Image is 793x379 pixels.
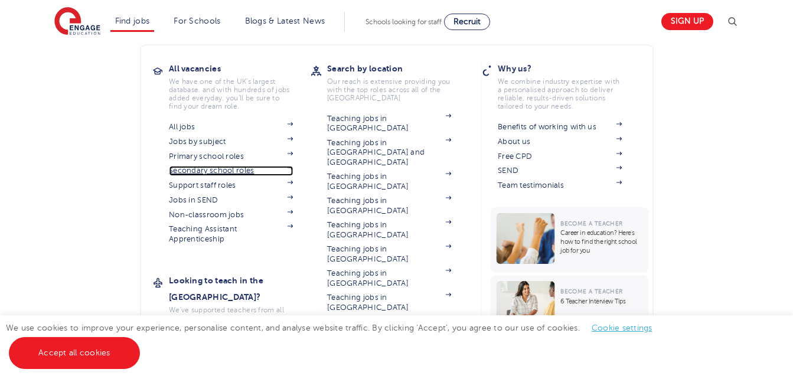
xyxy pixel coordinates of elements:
[327,293,451,312] a: Teaching jobs in [GEOGRAPHIC_DATA]
[169,210,293,220] a: Non-classroom jobs
[169,122,293,132] a: All jobs
[169,181,293,190] a: Support staff roles
[498,122,622,132] a: Benefits of working with us
[327,244,451,264] a: Teaching jobs in [GEOGRAPHIC_DATA]
[498,152,622,161] a: Free CPD
[498,77,622,110] p: We combine industry expertise with a personalised approach to deliver reliable, results-driven so...
[498,60,639,110] a: Why us?We combine industry expertise with a personalised approach to deliver reliable, results-dr...
[498,60,639,77] h3: Why us?
[560,228,642,255] p: Career in education? Here’s how to find the right school job for you
[169,306,293,355] p: We've supported teachers from all over the world to relocate to [GEOGRAPHIC_DATA] to teach - no m...
[169,272,311,355] a: Looking to teach in the [GEOGRAPHIC_DATA]?We've supported teachers from all over the world to rel...
[661,13,713,30] a: Sign up
[327,60,469,77] h3: Search by location
[498,181,622,190] a: Team testimonials
[560,288,622,295] span: Become a Teacher
[245,17,325,25] a: Blogs & Latest News
[115,17,150,25] a: Find jobs
[327,77,451,102] p: Our reach is extensive providing you with the top roles across all of the [GEOGRAPHIC_DATA]
[9,337,140,369] a: Accept all cookies
[169,152,293,161] a: Primary school roles
[169,224,293,244] a: Teaching Assistant Apprenticeship
[327,196,451,215] a: Teaching jobs in [GEOGRAPHIC_DATA]
[453,17,481,26] span: Recruit
[498,166,622,175] a: SEND
[327,172,451,191] a: Teaching jobs in [GEOGRAPHIC_DATA]
[169,272,311,305] h3: Looking to teach in the [GEOGRAPHIC_DATA]?
[169,77,293,110] p: We have one of the UK's largest database. and with hundreds of jobs added everyday. you'll be sur...
[327,138,451,167] a: Teaching jobs in [GEOGRAPHIC_DATA] and [GEOGRAPHIC_DATA]
[490,275,651,338] a: Become a Teacher6 Teacher Interview Tips
[560,220,622,227] span: Become a Teacher
[327,60,469,102] a: Search by locationOur reach is extensive providing you with the top roles across all of the [GEOG...
[444,14,490,30] a: Recruit
[592,324,652,332] a: Cookie settings
[327,114,451,133] a: Teaching jobs in [GEOGRAPHIC_DATA]
[169,137,293,146] a: Jobs by subject
[6,324,664,357] span: We use cookies to improve your experience, personalise content, and analyse website traffic. By c...
[490,207,651,273] a: Become a TeacherCareer in education? Here’s how to find the right school job for you
[327,220,451,240] a: Teaching jobs in [GEOGRAPHIC_DATA]
[169,166,293,175] a: Secondary school roles
[366,18,442,26] span: Schools looking for staff
[169,60,311,110] a: All vacanciesWe have one of the UK's largest database. and with hundreds of jobs added everyday. ...
[107,250,686,271] p: If you need a reference please email:
[498,137,622,146] a: About us
[169,60,311,77] h3: All vacancies
[327,269,451,288] a: Teaching jobs in [GEOGRAPHIC_DATA]
[169,195,293,205] a: Jobs in SEND
[560,297,642,306] p: 6 Teacher Interview Tips
[54,7,100,37] img: Engage Education
[107,283,686,303] p: If you have any feedback for us please email:
[174,17,220,25] a: For Schools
